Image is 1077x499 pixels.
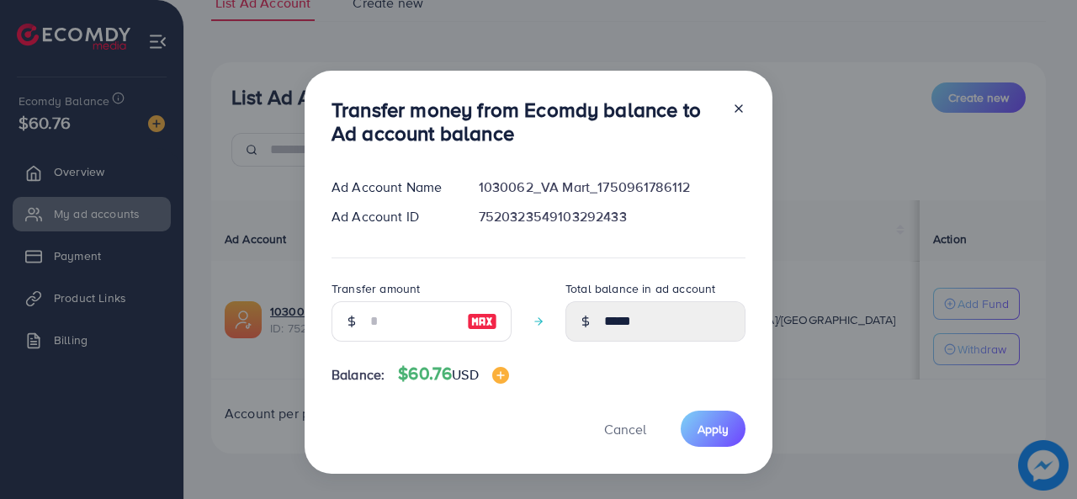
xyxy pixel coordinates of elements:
[465,207,759,226] div: 7520323549103292433
[467,311,497,332] img: image
[318,178,465,197] div: Ad Account Name
[492,367,509,384] img: image
[332,365,385,385] span: Balance:
[318,207,465,226] div: Ad Account ID
[681,411,745,447] button: Apply
[465,178,759,197] div: 1030062_VA Mart_1750961786112
[332,280,420,297] label: Transfer amount
[604,420,646,438] span: Cancel
[565,280,715,297] label: Total balance in ad account
[583,411,667,447] button: Cancel
[332,98,719,146] h3: Transfer money from Ecomdy balance to Ad account balance
[452,365,478,384] span: USD
[698,421,729,438] span: Apply
[398,364,508,385] h4: $60.76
